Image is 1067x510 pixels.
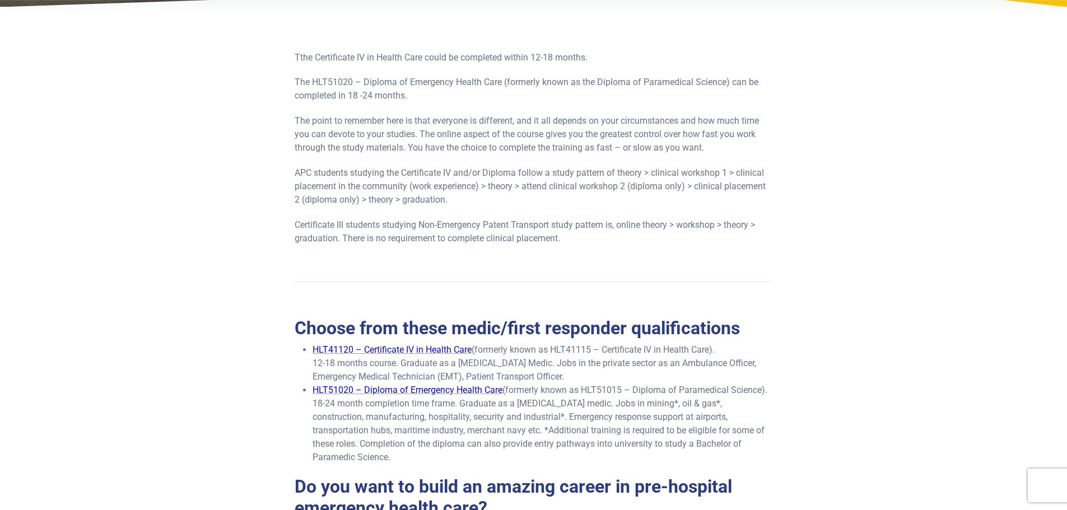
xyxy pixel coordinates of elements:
p: The HLT51020 – Diploma of Emergency Health Care (formerly known as the Diploma of Paramedical Sci... [295,76,772,102]
li: (formerly known as HLT41115 – Certificate IV in Health Care). 12-18 months course. Graduate as a ... [313,343,772,383]
p: APC students studying the Certificate IV and/or Diploma follow a study pattern of theory > clinic... [295,166,772,207]
p: Certificate III students studying Non-Emergency Patent Transport study pattern is, online theory ... [295,218,772,245]
li: (formerly known as HLT51015 – Diploma of Paramedical Science). 18-24 month completion time frame.... [313,383,772,464]
a: HLT41120 – Certificate IV in Health Care [313,344,472,355]
p: Tthe Certificate IV in Health Care could be completed within 12-18 months. [295,51,772,64]
a: HLT51020 – Diploma of Emergency Health Care [313,385,502,395]
p: The point to remember here is that everyone is different, and it all depends on your circumstance... [295,114,772,155]
h2: Choose from these medic/first responder qualifications [295,317,772,339]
